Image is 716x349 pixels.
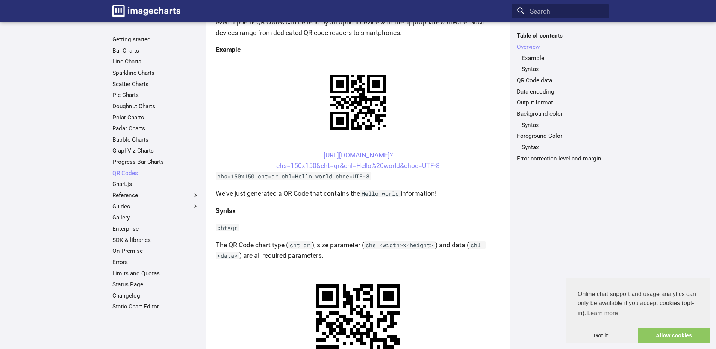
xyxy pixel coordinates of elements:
[112,192,199,199] label: Reference
[638,328,710,343] a: allow cookies
[517,121,604,129] nav: Background color
[517,132,604,140] a: Foreground Color
[522,54,604,62] a: Example
[566,278,710,343] div: cookieconsent
[112,80,199,88] a: Scatter Charts
[360,190,401,197] code: Hello world
[109,2,183,20] a: Image-Charts documentation
[112,125,199,132] a: Radar Charts
[112,303,199,310] a: Static Chart Editor
[112,236,199,244] a: SDK & libraries
[216,224,239,231] code: cht=qr
[216,172,371,180] code: chs=150x150 cht=qr chl=Hello world choe=UTF-8
[112,258,199,266] a: Errors
[517,88,604,95] a: Data encoding
[112,47,199,54] a: Bar Charts
[112,69,199,77] a: Sparkline Charts
[317,62,399,143] img: chart
[112,180,199,188] a: Chart.js
[517,144,604,151] nav: Foreground Color
[512,4,609,19] input: Search
[586,308,619,319] a: learn more about cookies
[112,36,199,43] a: Getting started
[288,241,312,249] code: cht=qr
[578,290,698,319] span: Online chat support and usage analytics can only be available if you accept cookies (opt-in).
[112,214,199,221] a: Gallery
[276,151,440,169] a: [URL][DOMAIN_NAME]?chs=150x150&cht=qr&chl=Hello%20world&choe=UTF-8
[112,136,199,144] a: Bubble Charts
[112,270,199,277] a: Limits and Quotas
[522,65,604,73] a: Syntax
[112,247,199,255] a: On Premise
[216,240,500,261] p: The QR Code chart type ( ), size parameter ( ) and data ( ) are all required parameters.
[112,5,180,17] img: logo
[512,32,609,39] label: Table of contents
[517,110,604,118] a: Background color
[517,54,604,73] nav: Overview
[517,77,604,84] a: QR Code data
[112,114,199,121] a: Polar Charts
[112,91,199,99] a: Pie Charts
[517,43,604,51] a: Overview
[112,158,199,166] a: Progress Bar Charts
[364,241,435,249] code: chs=<width>x<height>
[112,203,199,210] label: Guides
[517,155,604,162] a: Error correction level and margin
[112,225,199,233] a: Enterprise
[112,147,199,154] a: GraphViz Charts
[517,99,604,106] a: Output format
[112,281,199,288] a: Status Page
[112,169,199,177] a: QR Codes
[112,292,199,299] a: Changelog
[112,58,199,65] a: Line Charts
[216,205,500,216] h4: Syntax
[566,328,638,343] a: dismiss cookie message
[522,121,604,129] a: Syntax
[522,144,604,151] a: Syntax
[112,103,199,110] a: Doughnut Charts
[216,188,500,199] p: We've just generated a QR Code that contains the information!
[216,44,500,55] h4: Example
[512,32,609,162] nav: Table of contents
